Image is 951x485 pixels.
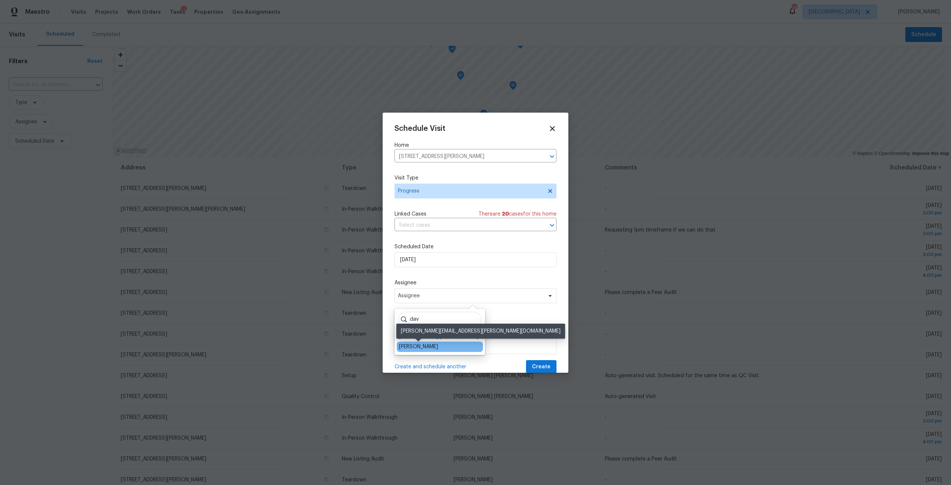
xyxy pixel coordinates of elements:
[532,362,551,372] span: Create
[398,187,542,195] span: Progress
[395,220,536,231] input: Select cases
[395,252,556,267] input: M/D/YYYY
[478,210,556,218] span: There are case s for this home
[547,151,557,162] button: Open
[395,174,556,182] label: Visit Type
[399,343,438,350] div: [PERSON_NAME]
[398,293,543,299] span: Assignee
[395,210,426,218] span: Linked Cases
[395,243,556,250] label: Scheduled Date
[395,151,536,162] input: Enter in an address
[395,142,556,149] label: Home
[395,279,556,287] label: Assignee
[526,360,556,374] button: Create
[395,363,466,371] span: Create and schedule another
[547,220,557,230] button: Open
[395,125,445,132] span: Schedule Visit
[396,324,565,339] div: [PERSON_NAME][EMAIL_ADDRESS][PERSON_NAME][DOMAIN_NAME]
[502,211,509,217] span: 20
[548,125,556,133] span: Close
